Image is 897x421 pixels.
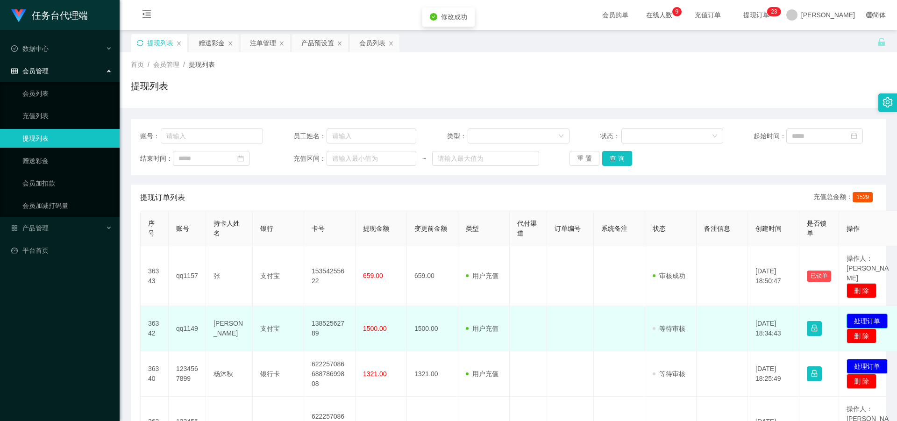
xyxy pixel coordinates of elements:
[293,131,326,141] span: 员工姓名：
[807,366,822,381] button: 图标: lock
[847,225,860,232] span: 操作
[517,220,537,237] span: 代付渠道
[847,359,888,374] button: 处理订单
[877,38,886,46] i: 图标: unlock
[712,133,718,140] i: 图标: down
[250,34,276,52] div: 注单管理
[739,12,774,18] span: 提现订单
[11,68,18,74] i: 图标: table
[430,13,437,21] i: icon: check-circle
[11,11,88,19] a: 任务台代理端
[11,225,18,231] i: 图标: appstore-o
[690,12,726,18] span: 充值订单
[555,225,581,232] span: 订单编号
[653,325,685,332] span: 等待审核
[141,351,169,397] td: 36340
[755,225,782,232] span: 创建时间
[260,225,273,232] span: 银行
[140,192,185,203] span: 提现订单列表
[312,225,325,232] span: 卡号
[147,34,173,52] div: 提现列表
[441,13,467,21] span: 修改成功
[847,283,876,298] button: 删 除
[883,97,893,107] i: 图标: setting
[337,41,342,46] i: 图标: close
[447,131,468,141] span: 类型：
[641,12,677,18] span: 在线人数
[140,131,161,141] span: 账号：
[327,128,416,143] input: 请输入
[754,131,786,141] span: 起始时间：
[676,7,679,16] p: 9
[301,34,334,52] div: 产品预设置
[653,272,685,279] span: 审核成功
[199,34,225,52] div: 赠送彩金
[176,225,189,232] span: 账号
[672,7,682,16] sup: 9
[22,174,112,193] a: 会员加扣款
[407,351,458,397] td: 1321.00
[653,225,666,232] span: 状态
[847,374,876,389] button: 删 除
[153,61,179,68] span: 会员管理
[774,7,777,16] p: 3
[148,220,155,237] span: 序号
[414,225,447,232] span: 变更前金额
[141,246,169,306] td: 36343
[363,325,387,332] span: 1500.00
[388,41,394,46] i: 图标: close
[11,241,112,260] a: 图标: dashboard平台首页
[558,133,564,140] i: 图标: down
[767,7,781,16] sup: 23
[407,306,458,351] td: 1500.00
[169,351,206,397] td: 1234567899
[771,7,774,16] p: 2
[228,41,233,46] i: 图标: close
[363,370,387,378] span: 1321.00
[214,220,240,237] span: 持卡人姓名
[748,246,799,306] td: [DATE] 18:50:47
[600,131,621,141] span: 状态：
[11,45,49,52] span: 数据中心
[22,196,112,215] a: 会员加减打码量
[813,192,876,203] div: 充值总金额：
[293,154,326,164] span: 充值区间：
[416,154,432,164] span: ~
[183,61,185,68] span: /
[466,370,498,378] span: 用户充值
[304,306,356,351] td: 13852562789
[304,246,356,306] td: 15354255622
[22,84,112,103] a: 会员列表
[237,155,244,162] i: 图标: calendar
[137,40,143,46] i: 图标: sync
[32,0,88,30] h1: 任务台代理端
[807,321,822,336] button: 图标: lock
[807,271,831,282] button: 已锁单
[466,272,498,279] span: 用户充值
[359,34,385,52] div: 会员列表
[853,192,873,202] span: 1529
[176,41,182,46] i: 图标: close
[570,151,599,166] button: 重 置
[131,79,168,93] h1: 提现列表
[602,151,632,166] button: 查 询
[279,41,285,46] i: 图标: close
[11,9,26,22] img: logo.9652507e.png
[363,225,389,232] span: 提现金额
[807,220,826,237] span: 是否锁单
[22,107,112,125] a: 充值列表
[131,0,163,30] i: 图标: menu-fold
[407,246,458,306] td: 659.00
[141,306,169,351] td: 36342
[304,351,356,397] td: 62225708668878699808
[253,306,304,351] td: 支付宝
[11,67,49,75] span: 会员管理
[466,225,479,232] span: 类型
[148,61,149,68] span: /
[866,12,873,18] i: 图标: global
[327,151,416,166] input: 请输入最小值为
[432,151,539,166] input: 请输入最大值为
[847,314,888,328] button: 处理订单
[169,306,206,351] td: qq1149
[161,128,263,143] input: 请输入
